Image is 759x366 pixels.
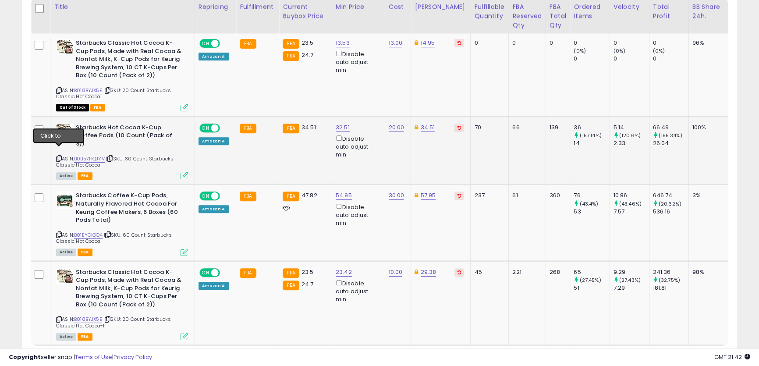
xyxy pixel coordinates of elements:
div: 96% [692,39,721,47]
b: Starbucks Hot Cocoa K-Cup Coffee Pods (10 Count (Pack of 3)) [76,124,182,150]
small: FBA [283,281,299,290]
div: FBA Reserved Qty [512,2,542,30]
span: 47.82 [301,191,317,199]
div: 61 [512,192,539,199]
small: FBA [240,124,256,133]
a: 23.42 [336,268,352,277]
div: ASIN: [56,124,188,179]
a: 13.00 [389,39,403,47]
div: 241.36 [653,268,688,276]
div: 70 [474,124,502,131]
div: 0 [614,39,649,47]
a: B01EYCIQQ4 [74,231,103,239]
div: 221 [512,268,539,276]
a: B0B57HQJYV [74,155,105,163]
span: 2025-09-9 21:42 GMT [714,353,750,361]
span: 34.51 [301,123,316,131]
div: Ordered Items [574,2,606,21]
div: 3% [692,192,721,199]
div: 66.49 [653,124,688,131]
span: | SKU: 20 Count Starbucks Classic Hot Cocoa-1 [56,316,171,329]
div: 181.81 [653,284,688,292]
div: Velocity [614,2,646,11]
small: (120.6%) [619,132,641,139]
div: 10.86 [614,192,649,199]
span: FBA [90,104,105,111]
div: 53 [574,208,609,216]
div: 66 [512,124,539,131]
span: OFF [218,269,232,276]
small: (27.45%) [579,277,601,284]
small: FBA [283,51,299,61]
div: 26.04 [653,139,688,147]
div: BB Share 24h. [692,2,724,21]
div: 268 [550,268,563,276]
small: FBA [283,268,299,278]
div: Disable auto adjust min [336,49,378,74]
span: OFF [218,124,232,131]
div: ASIN: [56,268,188,340]
a: 10.00 [389,268,403,277]
div: 65 [574,268,609,276]
span: OFF [218,192,232,200]
div: seller snap | | [9,353,152,362]
div: Disable auto adjust min [336,202,378,227]
a: 13.53 [336,39,350,47]
div: 100% [692,124,721,131]
a: 32.51 [336,123,350,132]
a: 57.95 [421,191,436,200]
div: 0 [512,39,539,47]
div: Repricing [199,2,232,11]
div: ASIN: [56,192,188,255]
div: Disable auto adjust min [336,134,378,159]
div: Title [54,2,191,11]
a: 30.00 [389,191,404,200]
img: 51Z0egFAVTL._SL40_.jpg [56,268,74,284]
div: 2.33 [614,139,649,147]
div: Amazon AI [199,137,229,145]
img: 51Z0egFAVTL._SL40_.jpg [56,39,74,55]
span: 23.5 [301,39,314,47]
small: (155.34%) [659,132,682,139]
div: Cost [389,2,408,11]
div: 0 [574,39,609,47]
span: All listings currently available for purchase on Amazon [56,249,76,256]
small: (20.62%) [659,200,681,207]
div: 360 [550,192,563,199]
span: ON [200,192,211,200]
div: Amazon AI [199,205,229,213]
div: 0 [614,55,649,63]
b: Starbucks Classic Hot Cocoa K-Cup Pods, Made with Real Cocoa & Nonfat Milk, K-Cup Pods for Keurig... [76,268,182,311]
small: FBA [240,192,256,201]
span: FBA [78,249,92,256]
div: 0 [653,39,688,47]
div: 36 [574,124,609,131]
div: 9.29 [614,268,649,276]
div: FBA Total Qty [550,2,566,30]
div: Amazon AI [199,53,229,60]
div: Min Price [336,2,381,11]
span: 24.7 [301,51,314,59]
div: 0 [574,55,609,63]
div: ASIN: [56,39,188,110]
div: Amazon AI [199,282,229,290]
small: (157.14%) [579,132,601,139]
span: | SKU: 60 Count Starbucks Classic Hot Cocoa [56,231,172,245]
span: FBA [78,172,92,180]
small: FBA [240,268,256,278]
span: FBA [78,333,92,341]
a: Privacy Policy [113,353,152,361]
div: [PERSON_NAME] [415,2,467,11]
small: (43.4%) [579,200,598,207]
span: All listings that are currently out of stock and unavailable for purchase on Amazon [56,104,89,111]
div: 98% [692,268,721,276]
a: B018BYJX5E [74,316,102,323]
a: 34.51 [421,123,435,132]
div: 5.14 [614,124,649,131]
span: 23.5 [301,268,314,276]
span: ON [200,269,211,276]
small: FBA [283,124,299,133]
span: ON [200,124,211,131]
span: | SKU: 30 Count Starbucks Classic Hot Cocoa [56,155,174,168]
small: (0%) [614,47,626,54]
